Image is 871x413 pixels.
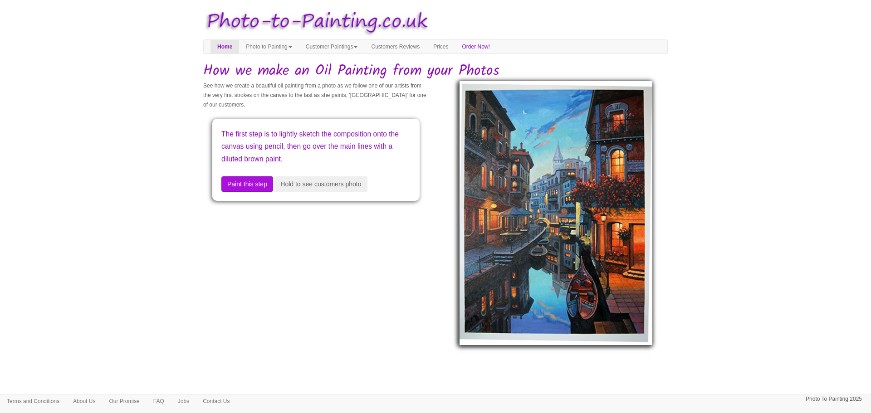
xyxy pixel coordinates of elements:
[147,394,171,408] a: FAQ
[203,81,429,110] p: See how we create a beautiful oil painting from a photo as we follow one of our artists from the ...
[171,394,196,408] a: Jobs
[299,40,365,53] a: Customer Paintings
[460,81,653,345] img: And a final touch, some shadows, highlights and borders
[210,40,239,53] a: Home
[455,40,497,53] a: Order Now!
[239,40,298,53] a: Photo to Painting
[199,5,431,39] img: Photo to Painting
[364,40,426,53] a: Customers Reviews
[196,394,236,408] a: Contact Us
[66,394,102,408] a: About Us
[203,63,668,79] h1: How we make an Oil Painting from your Photos
[426,40,455,53] a: Prices
[274,176,367,192] button: Hold to see customers photo
[102,394,146,408] a: Our Promise
[806,394,862,404] p: Photo To Painting 2025
[221,176,273,192] button: Paint this step
[221,128,411,165] p: The first step is to lightly sketch the composition onto the canvas using pencil, then go over th...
